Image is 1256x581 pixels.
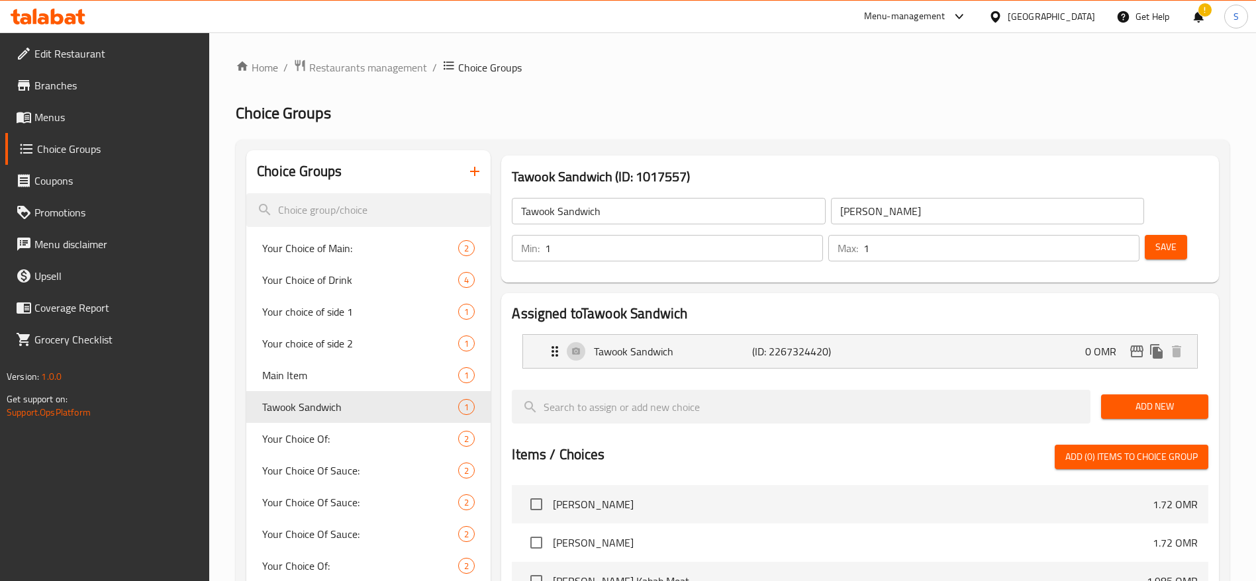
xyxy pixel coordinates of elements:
a: Edit Restaurant [5,38,210,69]
span: Your Choice of Drink [262,272,458,288]
a: Upsell [5,260,210,292]
span: 1 [459,337,474,350]
a: Support.OpsPlatform [7,404,91,421]
span: Version: [7,368,39,385]
a: Coupons [5,165,210,197]
span: Promotions [34,204,199,220]
span: Edit Restaurant [34,46,199,62]
h3: Tawook Sandwich (ID: 1017557) [512,166,1208,187]
span: Main Item [262,367,458,383]
a: Choice Groups [5,133,210,165]
a: Restaurants management [293,59,427,76]
span: [PERSON_NAME] [553,496,1153,512]
div: Choices [458,558,475,574]
span: Select choice [522,529,550,557]
p: 0 OMR [1085,343,1127,359]
a: Branches [5,69,210,101]
a: Coverage Report [5,292,210,324]
div: Choices [458,304,475,320]
span: Choice Groups [458,60,522,75]
span: 1 [459,306,474,318]
input: search [246,193,491,227]
div: Choices [458,494,475,510]
a: Menus [5,101,210,133]
h2: Assigned to Tawook Sandwich [512,304,1208,324]
span: Your Choice Of Sauce: [262,463,458,478]
span: S [1233,9,1239,24]
span: Choice Groups [236,98,331,128]
div: Your choice of side 21 [246,328,491,359]
div: Your Choice Of Sauce:2 [246,518,491,550]
div: [GEOGRAPHIC_DATA] [1008,9,1095,24]
button: Add New [1101,394,1208,419]
div: Choices [458,367,475,383]
span: Your Choice Of: [262,558,458,574]
p: Tawook Sandwich [594,343,751,359]
span: Add New [1112,398,1198,415]
button: Save [1145,235,1187,259]
h2: Items / Choices [512,445,604,465]
button: edit [1127,341,1147,361]
span: Your Choice Of: [262,431,458,447]
span: Add (0) items to choice group [1065,449,1198,465]
span: 2 [459,560,474,572]
p: 1.72 OMR [1153,535,1198,551]
span: Save [1155,239,1177,255]
a: Grocery Checklist [5,324,210,355]
div: Your Choice of Main:2 [246,232,491,264]
span: Menu disclaimer [34,236,199,252]
span: 2 [459,465,474,477]
span: Select choice [522,490,550,518]
span: Get support on: [7,390,68,408]
span: 2 [459,433,474,445]
span: 1 [459,369,474,382]
a: Home [236,60,278,75]
h2: Choice Groups [257,161,342,181]
span: 2 [459,496,474,509]
span: [PERSON_NAME] [553,535,1153,551]
a: Menu disclaimer [5,228,210,260]
button: delete [1167,341,1186,361]
a: Promotions [5,197,210,228]
span: Upsell [34,268,199,284]
p: 1.72 OMR [1153,496,1198,512]
button: duplicate [1147,341,1167,361]
div: Your Choice Of Sauce:2 [246,455,491,486]
div: Menu-management [864,9,945,24]
span: 1 [459,401,474,414]
div: Your choice of side 11 [246,296,491,328]
input: search [512,390,1090,424]
span: Choice Groups [37,141,199,157]
div: Tawook Sandwich1 [246,391,491,423]
span: Coverage Report [34,300,199,316]
div: Your Choice Of:2 [246,423,491,455]
li: / [283,60,288,75]
span: Tawook Sandwich [262,399,458,415]
span: Restaurants management [309,60,427,75]
nav: breadcrumb [236,59,1230,76]
span: Grocery Checklist [34,332,199,347]
div: Your Choice of Drink4 [246,264,491,296]
div: Main Item1 [246,359,491,391]
div: Choices [458,526,475,542]
p: (ID: 2267324420) [752,343,857,359]
div: Choices [458,399,475,415]
div: Choices [458,431,475,447]
span: Menus [34,109,199,125]
p: Max: [838,240,858,256]
span: Your Choice of Main: [262,240,458,256]
li: / [432,60,437,75]
div: Choices [458,463,475,478]
span: 4 [459,274,474,287]
span: 1.0.0 [41,368,62,385]
span: 2 [459,242,474,255]
span: Your choice of side 2 [262,335,458,351]
div: Your Choice Of Sauce:2 [246,486,491,518]
span: Your choice of side 1 [262,304,458,320]
span: Your Choice Of Sauce: [262,526,458,542]
li: Expand [512,329,1208,374]
span: Branches [34,77,199,93]
span: Coupons [34,173,199,189]
button: Add (0) items to choice group [1055,445,1208,469]
span: Your Choice Of Sauce: [262,494,458,510]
